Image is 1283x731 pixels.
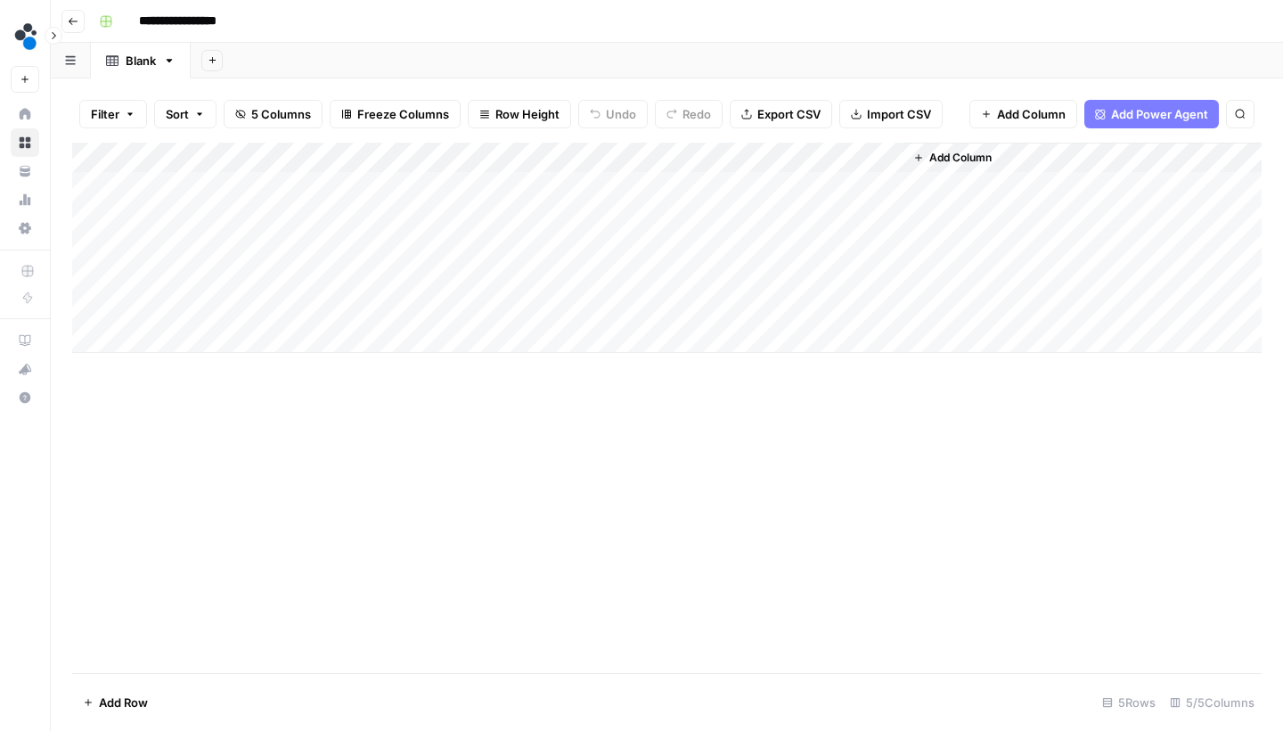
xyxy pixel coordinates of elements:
[730,100,832,128] button: Export CSV
[126,52,156,70] div: Blank
[11,185,39,214] a: Usage
[166,105,189,123] span: Sort
[91,43,191,78] a: Blank
[11,157,39,185] a: Your Data
[578,100,648,128] button: Undo
[72,688,159,717] button: Add Row
[839,100,943,128] button: Import CSV
[468,100,571,128] button: Row Height
[154,100,217,128] button: Sort
[906,146,999,169] button: Add Column
[1111,105,1208,123] span: Add Power Agent
[12,356,38,382] div: What's new?
[867,105,931,123] span: Import CSV
[11,14,39,59] button: Workspace: spot.ai
[1084,100,1219,128] button: Add Power Agent
[495,105,560,123] span: Row Height
[11,21,43,53] img: spot.ai Logo
[251,105,311,123] span: 5 Columns
[997,105,1066,123] span: Add Column
[655,100,723,128] button: Redo
[1163,688,1262,717] div: 5/5 Columns
[330,100,461,128] button: Freeze Columns
[224,100,323,128] button: 5 Columns
[1095,688,1163,717] div: 5 Rows
[682,105,711,123] span: Redo
[11,326,39,355] a: AirOps Academy
[11,128,39,157] a: Browse
[969,100,1077,128] button: Add Column
[99,694,148,711] span: Add Row
[79,100,147,128] button: Filter
[606,105,636,123] span: Undo
[11,100,39,128] a: Home
[757,105,821,123] span: Export CSV
[11,355,39,383] button: What's new?
[11,214,39,242] a: Settings
[357,105,449,123] span: Freeze Columns
[91,105,119,123] span: Filter
[929,150,992,166] span: Add Column
[11,383,39,412] button: Help + Support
